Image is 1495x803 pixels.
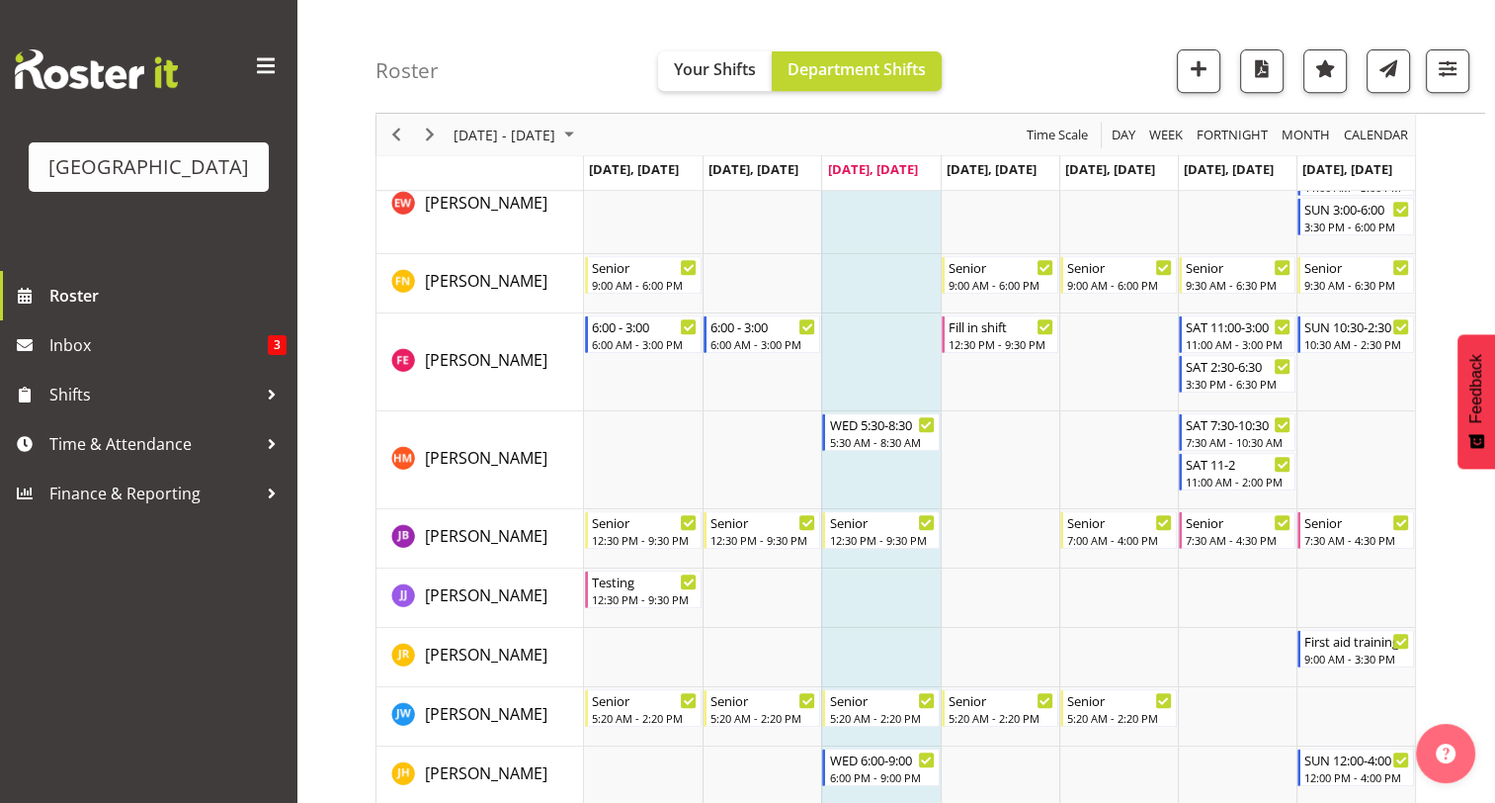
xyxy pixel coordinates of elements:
[710,532,815,548] div: 12:30 PM - 9:30 PM
[592,710,697,726] div: 5:20 AM - 2:20 PM
[1067,690,1172,710] div: Senior
[1186,356,1290,376] div: SAT 2:30-6:30
[1109,123,1139,147] button: Timeline Day
[1457,334,1495,469] button: Feedback - Show survey
[585,511,702,549] div: Jack Bailey"s event - Senior Begin From Monday, August 25, 2025 at 12:30:00 PM GMT+12:00 Ends At ...
[704,689,820,727] div: Jason Wong"s event - Senior Begin From Tuesday, August 26, 2025 at 5:20:00 AM GMT+12:00 Ends At T...
[1304,219,1409,234] div: 3:30 PM - 6:00 PM
[425,270,547,292] span: [PERSON_NAME]
[1110,123,1137,147] span: Day
[1304,532,1409,548] div: 7:30 AM - 4:30 PM
[710,512,815,532] div: Senior
[829,532,934,548] div: 12:30 PM - 9:30 PM
[425,702,547,726] a: [PERSON_NAME]
[829,769,934,785] div: 6:00 PM - 9:00 PM
[1303,49,1347,93] button: Highlight an important date within the roster.
[822,749,939,786] div: Jayden Horsley"s event - WED 6:00-9:00 Begin From Wednesday, August 27, 2025 at 6:00:00 PM GMT+12...
[1280,123,1332,147] span: Month
[376,156,584,254] td: Emily Wheeler resource
[829,414,934,434] div: WED 5:30-8:30
[1304,631,1409,651] div: First aid training
[1025,123,1090,147] span: Time Scale
[1179,413,1295,451] div: Hamish McKenzie"s event - SAT 7:30-10:30 Begin From Saturday, August 30, 2025 at 7:30:00 AM GMT+1...
[1179,256,1295,294] div: Felix Nicholls"s event - Senior Begin From Saturday, August 30, 2025 at 9:30:00 AM GMT+12:00 Ends...
[592,316,697,336] div: 6:00 - 3:00
[1186,454,1290,474] div: SAT 11-2
[1297,749,1414,786] div: Jayden Horsley"s event - SUN 12:00-4:00 Begin From Sunday, August 31, 2025 at 12:00:00 PM GMT+12:...
[1186,277,1290,293] div: 9:30 AM - 6:30 PM
[425,191,547,215] a: [PERSON_NAME]
[942,689,1058,727] div: Jason Wong"s event - Senior Begin From Thursday, August 28, 2025 at 5:20:00 AM GMT+12:00 Ends At ...
[829,710,934,726] div: 5:20 AM - 2:20 PM
[1060,689,1177,727] div: Jason Wong"s event - Senior Begin From Friday, August 29, 2025 at 5:20:00 AM GMT+12:00 Ends At Fr...
[592,512,697,532] div: Senior
[827,160,917,178] span: [DATE], [DATE]
[383,123,410,147] button: Previous
[1304,336,1409,352] div: 10:30 AM - 2:30 PM
[1186,376,1290,392] div: 3:30 PM - 6:30 PM
[1024,123,1092,147] button: Time Scale
[772,51,942,91] button: Department Shifts
[48,152,249,182] div: [GEOGRAPHIC_DATA]
[704,511,820,549] div: Jack Bailey"s event - Senior Begin From Tuesday, August 26, 2025 at 12:30:00 PM GMT+12:00 Ends At...
[376,569,584,628] td: Jade Johnson resource
[452,123,557,147] span: [DATE] - [DATE]
[1342,123,1410,147] span: calendar
[942,315,1058,353] div: Finn Edwards"s event - Fill in shift Begin From Thursday, August 28, 2025 at 12:30:00 PM GMT+12:0...
[710,710,815,726] div: 5:20 AM - 2:20 PM
[376,628,584,687] td: Jasika Rohloff resource
[585,689,702,727] div: Jason Wong"s event - Senior Begin From Monday, August 25, 2025 at 5:20:00 AM GMT+12:00 Ends At Mo...
[425,583,547,607] a: [PERSON_NAME]
[949,277,1053,293] div: 9:00 AM - 6:00 PM
[1195,123,1270,147] span: Fortnight
[1060,256,1177,294] div: Felix Nicholls"s event - Senior Begin From Friday, August 29, 2025 at 9:00:00 AM GMT+12:00 Ends A...
[1179,315,1295,353] div: Finn Edwards"s event - SAT 11:00-3:00 Begin From Saturday, August 30, 2025 at 11:00:00 AM GMT+12:...
[1179,453,1295,491] div: Hamish McKenzie"s event - SAT 11-2 Begin From Saturday, August 30, 2025 at 11:00:00 AM GMT+12:00 ...
[829,434,934,450] div: 5:30 AM - 8:30 AM
[268,335,287,355] span: 3
[425,703,547,725] span: [PERSON_NAME]
[1240,49,1284,93] button: Download a PDF of the roster according to the set date range.
[1186,474,1290,490] div: 11:00 AM - 2:00 PM
[1067,512,1172,532] div: Senior
[425,349,547,371] span: [PERSON_NAME]
[425,446,547,470] a: [PERSON_NAME]
[788,58,926,80] span: Department Shifts
[451,123,583,147] button: August 25 - 31, 2025
[704,315,820,353] div: Finn Edwards"s event - 6:00 - 3:00 Begin From Tuesday, August 26, 2025 at 6:00:00 AM GMT+12:00 En...
[379,114,413,155] div: Previous
[425,348,547,372] a: [PERSON_NAME]
[585,571,702,608] div: Jade Johnson"s event - Testing Begin From Monday, August 25, 2025 at 12:30:00 PM GMT+12:00 Ends A...
[1065,160,1155,178] span: [DATE], [DATE]
[585,315,702,353] div: Finn Edwards"s event - 6:00 - 3:00 Begin From Monday, August 25, 2025 at 6:00:00 AM GMT+12:00 End...
[1297,630,1414,668] div: Jasika Rohloff"s event - First aid training Begin From Sunday, August 31, 2025 at 9:00:00 AM GMT+...
[949,690,1053,710] div: Senior
[376,254,584,313] td: Felix Nicholls resource
[1304,750,1409,769] div: SUN 12:00-4:00
[1297,256,1414,294] div: Felix Nicholls"s event - Senior Begin From Sunday, August 31, 2025 at 9:30:00 AM GMT+12:00 Ends A...
[822,689,939,727] div: Jason Wong"s event - Senior Begin From Wednesday, August 27, 2025 at 5:20:00 AM GMT+12:00 Ends At...
[674,58,756,80] span: Your Shifts
[1426,49,1469,93] button: Filter Shifts
[1186,532,1290,548] div: 7:30 AM - 4:30 PM
[1304,277,1409,293] div: 9:30 AM - 6:30 PM
[1186,257,1290,277] div: Senior
[829,690,934,710] div: Senior
[822,511,939,549] div: Jack Bailey"s event - Senior Begin From Wednesday, August 27, 2025 at 12:30:00 PM GMT+12:00 Ends ...
[425,584,547,606] span: [PERSON_NAME]
[592,532,697,548] div: 12:30 PM - 9:30 PM
[1186,512,1290,532] div: Senior
[592,257,697,277] div: Senior
[417,123,444,147] button: Next
[425,644,547,666] span: [PERSON_NAME]
[1304,512,1409,532] div: Senior
[1367,49,1410,93] button: Send a list of all shifts for the selected filtered period to all rostered employees.
[1060,511,1177,549] div: Jack Bailey"s event - Senior Begin From Friday, August 29, 2025 at 7:00:00 AM GMT+12:00 Ends At F...
[1297,198,1414,235] div: Emily Wheeler"s event - SUN 3:00-6:00 Begin From Sunday, August 31, 2025 at 3:30:00 PM GMT+12:00 ...
[1186,316,1290,336] div: SAT 11:00-3:00
[1304,199,1409,219] div: SUN 3:00-6:00
[1067,710,1172,726] div: 5:20 AM - 2:20 PM
[1067,277,1172,293] div: 9:00 AM - 6:00 PM
[376,411,584,509] td: Hamish McKenzie resource
[822,413,939,451] div: Hamish McKenzie"s event - WED 5:30-8:30 Begin From Wednesday, August 27, 2025 at 5:30:00 AM GMT+1...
